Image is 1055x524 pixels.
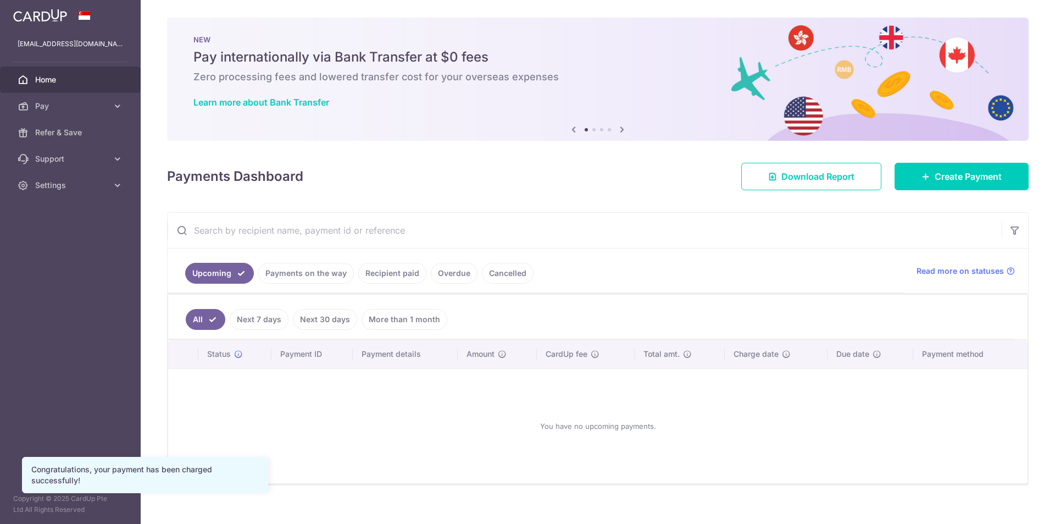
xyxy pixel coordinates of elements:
[781,170,854,183] span: Download Report
[167,18,1029,141] img: Bank transfer banner
[362,309,447,330] a: More than 1 month
[193,48,1002,66] h5: Pay internationally via Bank Transfer at $0 fees
[167,167,303,186] h4: Payments Dashboard
[293,309,357,330] a: Next 30 days
[207,349,231,360] span: Status
[35,127,108,138] span: Refer & Save
[31,464,259,486] div: Congratulations, your payment has been charged successfully!
[913,340,1028,368] th: Payment method
[193,35,1002,44] p: NEW
[18,38,123,49] p: [EMAIL_ADDRESS][DOMAIN_NAME]
[431,263,477,284] a: Overdue
[935,170,1002,183] span: Create Payment
[353,340,458,368] th: Payment details
[985,491,1044,519] iframe: Opens a widget where you can find more information
[482,263,534,284] a: Cancelled
[186,309,225,330] a: All
[35,101,108,112] span: Pay
[546,349,587,360] span: CardUp fee
[467,349,495,360] span: Amount
[230,309,288,330] a: Next 7 days
[741,163,881,190] a: Download Report
[168,213,1002,248] input: Search by recipient name, payment id or reference
[836,349,869,360] span: Due date
[35,180,108,191] span: Settings
[895,163,1029,190] a: Create Payment
[193,97,329,108] a: Learn more about Bank Transfer
[917,266,1004,277] span: Read more on statuses
[181,378,1014,475] div: You have no upcoming payments.
[643,349,680,360] span: Total amt.
[193,70,1002,84] h6: Zero processing fees and lowered transfer cost for your overseas expenses
[35,153,108,164] span: Support
[13,9,67,22] img: CardUp
[734,349,779,360] span: Charge date
[271,340,353,368] th: Payment ID
[258,263,354,284] a: Payments on the way
[917,266,1015,277] a: Read more on statuses
[35,74,108,85] span: Home
[358,263,426,284] a: Recipient paid
[185,263,254,284] a: Upcoming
